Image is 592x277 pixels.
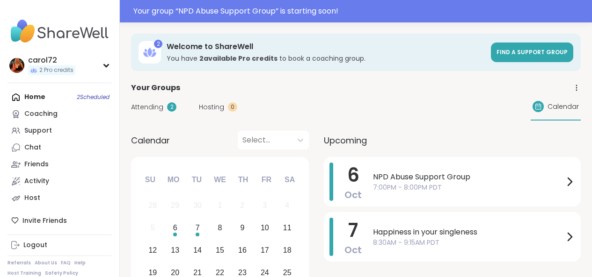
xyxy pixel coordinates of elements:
h3: You have to book a coaching group. [167,54,485,63]
div: Not available Sunday, September 28th, 2025 [143,196,163,216]
div: Choose Wednesday, October 8th, 2025 [210,218,230,238]
a: Support [7,122,112,139]
div: Choose Monday, October 13th, 2025 [165,241,185,261]
div: Th [233,170,254,190]
div: 6 [173,221,177,234]
div: Choose Friday, October 10th, 2025 [255,218,275,238]
div: Host [24,193,40,203]
div: 29 [171,199,179,212]
a: Friends [7,156,112,173]
span: Happiness in your singleness [373,227,564,238]
span: Calendar [548,102,579,112]
span: Your Groups [131,82,180,93]
span: 2 Pro credits [39,66,73,74]
div: Friends [24,160,49,169]
a: Safety Policy [45,270,78,277]
div: 28 [148,199,157,212]
div: Mo [163,170,183,190]
a: Activity [7,173,112,190]
div: 11 [283,221,292,234]
div: Not available Sunday, October 5th, 2025 [143,218,163,238]
div: 16 [238,244,247,256]
div: 5 [151,221,155,234]
img: ShareWell Nav Logo [7,15,112,48]
span: Upcoming [324,134,367,147]
div: Logout [23,241,47,250]
div: Not available Friday, October 3rd, 2025 [255,196,275,216]
a: Find a support group [491,43,573,62]
span: Oct [344,188,362,201]
div: Choose Saturday, October 18th, 2025 [277,241,297,261]
div: 3 [263,199,267,212]
div: 9 [240,221,244,234]
div: Choose Thursday, October 9th, 2025 [233,218,253,238]
span: Find a support group [497,48,568,56]
div: Your group “ NPD Abuse Support Group ” is starting soon! [133,6,586,17]
div: Choose Tuesday, October 7th, 2025 [188,218,208,238]
a: Help [74,260,86,266]
span: NPD Abuse Support Group [373,171,564,183]
div: 17 [261,244,269,256]
div: We [210,170,230,190]
div: Choose Tuesday, October 14th, 2025 [188,241,208,261]
div: 7 [196,221,200,234]
div: 18 [283,244,292,256]
span: 7:00PM - 8:00PM PDT [373,183,564,192]
div: Not available Monday, September 29th, 2025 [165,196,185,216]
span: 6 [347,162,359,188]
div: Choose Sunday, October 12th, 2025 [143,241,163,261]
span: Calendar [131,134,170,147]
h3: Welcome to ShareWell [167,42,485,52]
a: Host Training [7,270,41,277]
div: 14 [193,244,202,256]
a: About Us [35,260,57,266]
div: 0 [228,102,237,112]
div: Choose Saturday, October 11th, 2025 [277,218,297,238]
div: 1 [218,199,222,212]
div: 30 [193,199,202,212]
img: carol72 [9,58,24,73]
div: 10 [261,221,269,234]
a: Logout [7,237,112,254]
div: Not available Thursday, October 2nd, 2025 [233,196,253,216]
a: Chat [7,139,112,156]
div: 2 [240,199,244,212]
span: Oct [344,243,362,256]
div: carol72 [28,55,75,65]
div: Sa [279,170,300,190]
div: Choose Wednesday, October 15th, 2025 [210,241,230,261]
span: Hosting [199,102,224,112]
div: Not available Tuesday, September 30th, 2025 [188,196,208,216]
div: Not available Wednesday, October 1st, 2025 [210,196,230,216]
div: 13 [171,244,179,256]
div: 12 [148,244,157,256]
span: Attending [131,102,163,112]
div: Not available Saturday, October 4th, 2025 [277,196,297,216]
div: 8 [218,221,222,234]
div: Choose Thursday, October 16th, 2025 [233,241,253,261]
a: Coaching [7,106,112,122]
span: 8:30AM - 9:15AM PDT [373,238,564,248]
div: Activity [24,177,49,186]
div: 2 [154,40,162,48]
div: 15 [216,244,224,256]
div: Choose Monday, October 6th, 2025 [165,218,185,238]
div: Tu [186,170,207,190]
div: Choose Friday, October 17th, 2025 [255,241,275,261]
a: Referrals [7,260,31,266]
div: Su [140,170,161,190]
div: Invite Friends [7,212,112,229]
a: Host [7,190,112,206]
div: Chat [24,143,41,152]
span: 7 [348,217,358,243]
div: 2 [167,102,176,112]
div: Coaching [24,109,58,119]
a: FAQ [61,260,71,266]
div: 4 [285,199,289,212]
div: Support [24,126,52,135]
div: Fr [256,170,277,190]
b: 2 available Pro credit s [199,54,278,63]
